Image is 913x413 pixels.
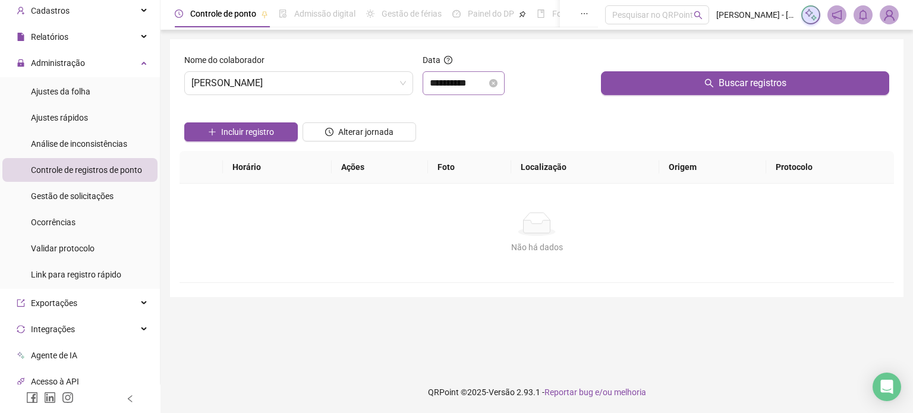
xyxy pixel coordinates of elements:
span: plus [208,128,216,136]
span: question-circle [444,56,452,64]
button: Alterar jornada [303,122,416,141]
a: Alterar jornada [303,128,416,138]
span: Buscar registros [719,76,786,90]
th: Origem [659,151,767,184]
span: user-add [17,7,25,15]
span: linkedin [44,392,56,403]
span: lock [17,59,25,67]
span: search [694,11,703,20]
span: sync [17,325,25,333]
span: file [17,33,25,41]
span: Gestão de solicitações [31,191,114,201]
div: Não há dados [194,241,880,254]
span: Exportações [31,298,77,308]
span: facebook [26,392,38,403]
span: Alterar jornada [338,125,393,138]
span: clock-circle [175,10,183,18]
footer: QRPoint © 2025 - 2.93.1 - [160,371,913,413]
span: Reportar bug e/ou melhoria [544,387,646,397]
span: instagram [62,392,74,403]
th: Protocolo [766,151,894,184]
span: search [704,78,714,88]
span: Cadastros [31,6,70,15]
th: Ações [332,151,428,184]
span: Agente de IA [31,351,77,360]
div: Open Intercom Messenger [873,373,901,401]
span: sun [366,10,374,18]
span: notification [832,10,842,20]
span: Ajustes da folha [31,87,90,96]
span: clock-circle [325,128,333,136]
img: sparkle-icon.fc2bf0ac1784a2077858766a79e2daf3.svg [804,8,817,21]
span: ellipsis [580,10,588,18]
th: Foto [428,151,511,184]
span: file-done [279,10,287,18]
label: Nome do colaborador [184,53,272,67]
span: Relatórios [31,32,68,42]
img: 94638 [880,6,898,24]
span: Painel do DP [468,9,514,18]
span: Análise de inconsistências [31,139,127,149]
span: [PERSON_NAME] - [PERSON_NAME] [716,8,794,21]
span: Ajustes rápidos [31,113,88,122]
span: Folha de pagamento [552,9,628,18]
span: left [126,395,134,403]
span: Acesso à API [31,377,79,386]
span: bell [858,10,868,20]
span: export [17,299,25,307]
span: close-circle [489,79,498,87]
span: Ocorrências [31,217,75,227]
button: Buscar registros [601,71,889,95]
span: pushpin [261,11,268,18]
span: Link para registro rápido [31,270,121,279]
th: Localização [511,151,659,184]
button: Incluir registro [184,122,298,141]
span: Admissão digital [294,9,355,18]
span: pushpin [519,11,526,18]
span: Gestão de férias [382,9,442,18]
span: KASSIA ALEXANDRE DE CASTRO [191,72,406,94]
span: Data [423,55,440,65]
span: Administração [31,58,85,68]
span: dashboard [452,10,461,18]
span: Versão [489,387,515,397]
span: book [537,10,545,18]
span: Controle de ponto [190,9,256,18]
span: Controle de registros de ponto [31,165,142,175]
th: Horário [223,151,332,184]
span: Integrações [31,324,75,334]
span: api [17,377,25,386]
span: Incluir registro [221,125,274,138]
span: Validar protocolo [31,244,95,253]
